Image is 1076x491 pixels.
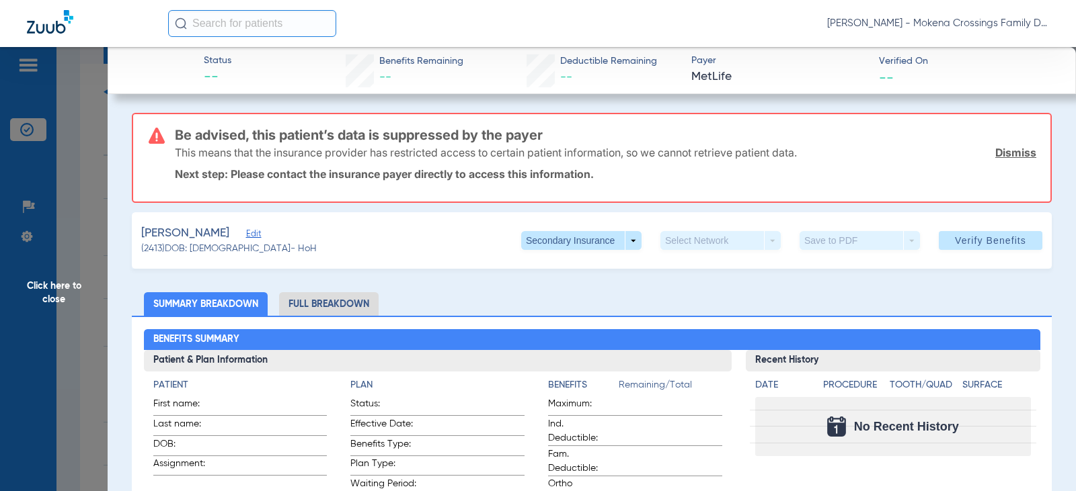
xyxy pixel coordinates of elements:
[823,378,884,397] app-breakdown-title: Procedure
[141,225,229,242] span: [PERSON_NAME]
[548,378,619,397] app-breakdown-title: Benefits
[823,378,884,392] h4: Procedure
[379,71,391,83] span: --
[691,54,867,68] span: Payer
[204,69,231,87] span: --
[350,378,525,392] h4: Plan
[962,378,1030,397] app-breakdown-title: Surface
[755,378,812,392] h4: Date
[246,229,258,242] span: Edit
[521,231,642,250] button: Secondary Insurance
[548,378,619,392] h4: Benefits
[939,231,1042,250] button: Verify Benefits
[755,378,812,397] app-breakdown-title: Date
[175,128,1036,142] h3: Be advised, this patient’s data is suppressed by the payer
[890,378,958,397] app-breakdown-title: Tooth/Quad
[827,17,1049,30] span: [PERSON_NAME] - Mokena Crossings Family Dental
[890,378,958,392] h4: Tooth/Quad
[350,457,416,475] span: Plan Type:
[379,54,463,69] span: Benefits Remaining
[995,146,1036,159] a: Dismiss
[144,292,268,316] li: Summary Breakdown
[153,378,328,392] h4: Patient
[962,378,1030,392] h4: Surface
[153,397,219,415] span: First name:
[153,457,219,475] span: Assignment:
[955,235,1026,246] span: Verify Benefits
[175,17,187,30] img: Search Icon
[153,417,219,435] span: Last name:
[691,69,867,85] span: MetLife
[560,71,572,83] span: --
[619,378,722,397] span: Remaining/Total
[879,54,1054,69] span: Verified On
[350,437,416,455] span: Benefits Type:
[548,397,614,415] span: Maximum:
[204,54,231,68] span: Status
[746,350,1040,371] h3: Recent History
[153,437,219,455] span: DOB:
[548,447,614,476] span: Fam. Deductible:
[175,167,1036,181] p: Next step: Please contact the insurance payer directly to access this information.
[879,70,894,84] span: --
[854,420,959,433] span: No Recent History
[144,329,1040,351] h2: Benefits Summary
[350,397,416,415] span: Status:
[350,417,416,435] span: Effective Date:
[168,10,336,37] input: Search for patients
[175,146,797,159] p: This means that the insurance provider has restricted access to certain patient information, so w...
[548,417,614,445] span: Ind. Deductible:
[27,10,73,34] img: Zuub Logo
[279,292,379,316] li: Full Breakdown
[144,350,732,371] h3: Patient & Plan Information
[560,54,657,69] span: Deductible Remaining
[149,128,165,144] img: error-icon
[141,242,317,256] span: (2413) DOB: [DEMOGRAPHIC_DATA] - HoH
[827,416,846,437] img: Calendar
